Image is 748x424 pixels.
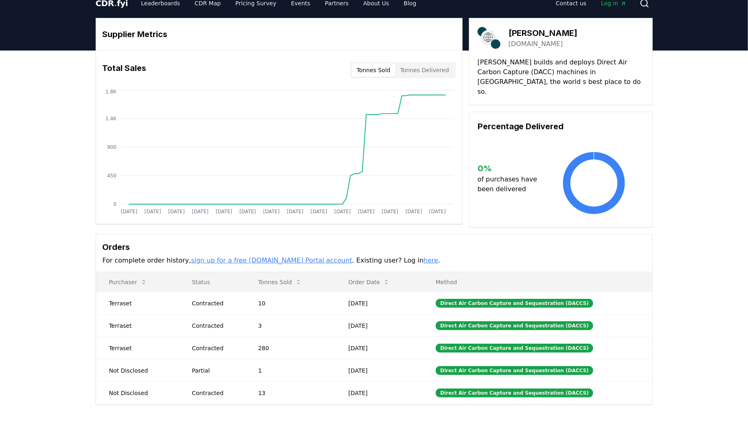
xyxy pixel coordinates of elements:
[423,256,438,264] a: here
[263,209,280,214] tspan: [DATE]
[96,382,179,404] td: Not Disclosed
[96,314,179,337] td: Terraset
[436,299,593,308] div: Direct Air Carbon Capture and Sequestration (DACCS)
[245,359,336,382] td: 1
[429,278,645,286] p: Method
[311,209,327,214] tspan: [DATE]
[103,256,646,265] p: For complete order history, . Existing user? Log in .
[478,57,644,97] p: [PERSON_NAME] builds and deploys Direct Air Carbon Capture (DACC) machines in [GEOGRAPHIC_DATA], ...
[336,292,423,314] td: [DATE]
[245,314,336,337] td: 3
[436,389,593,397] div: Direct Air Carbon Capture and Sequestration (DACCS)
[105,89,117,95] tspan: 1.8K
[429,209,446,214] tspan: [DATE]
[192,389,239,397] div: Contracted
[103,62,147,78] h3: Total Sales
[144,209,161,214] tspan: [DATE]
[103,274,154,290] button: Purchaser
[336,359,423,382] td: [DATE]
[478,174,544,194] p: of purchases have been delivered
[509,39,563,49] a: [DOMAIN_NAME]
[113,201,116,207] tspan: 0
[436,344,593,353] div: Direct Air Carbon Capture and Sequestration (DACCS)
[336,314,423,337] td: [DATE]
[342,274,397,290] button: Order Date
[96,359,179,382] td: Not Disclosed
[436,321,593,330] div: Direct Air Carbon Capture and Sequestration (DACCS)
[245,337,336,359] td: 280
[103,241,646,253] h3: Orders
[96,337,179,359] td: Terraset
[245,292,336,314] td: 10
[382,209,399,214] tspan: [DATE]
[358,209,375,214] tspan: [DATE]
[252,274,308,290] button: Tonnes Sold
[406,209,422,214] tspan: [DATE]
[287,209,303,214] tspan: [DATE]
[478,162,544,174] h3: 0 %
[105,116,117,121] tspan: 1.4K
[478,120,644,132] h3: Percentage Delivered
[107,173,116,179] tspan: 450
[168,209,185,214] tspan: [DATE]
[192,344,239,352] div: Contracted
[192,367,239,375] div: Partial
[185,278,239,286] p: Status
[336,382,423,404] td: [DATE]
[192,209,208,214] tspan: [DATE]
[192,322,239,330] div: Contracted
[239,209,256,214] tspan: [DATE]
[191,256,352,264] a: sign up for a free [DOMAIN_NAME] Portal account
[245,382,336,404] td: 13
[121,209,137,214] tspan: [DATE]
[509,27,578,39] h3: [PERSON_NAME]
[478,26,500,49] img: Octavia Carbon-logo
[215,209,232,214] tspan: [DATE]
[336,337,423,359] td: [DATE]
[436,366,593,375] div: Direct Air Carbon Capture and Sequestration (DACCS)
[107,144,116,150] tspan: 900
[334,209,351,214] tspan: [DATE]
[192,299,239,307] div: Contracted
[103,28,456,40] h3: Supplier Metrics
[395,64,454,77] button: Tonnes Delivered
[352,64,395,77] button: Tonnes Sold
[96,292,179,314] td: Terraset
